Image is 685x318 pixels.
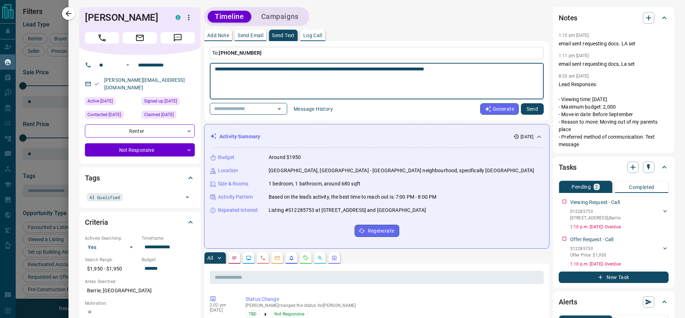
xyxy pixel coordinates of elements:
[559,81,669,148] p: Lead Responses: - Viewing time: [DATE] - Maximum budget: 2,000 - Move-in date: Before September -...
[123,61,132,69] button: Open
[207,33,229,38] p: Add Note
[85,169,195,187] div: Tags
[629,185,654,190] p: Completed
[269,193,436,201] p: Based on the lead's activity, the best time to reach out is: 7:00 PM - 8:00 PM
[570,224,669,230] p: 1:10 p.m. [DATE] - Overdue
[85,242,138,253] div: Yes
[144,111,174,118] span: Claimed [DATE]
[570,207,669,223] div: S12285753[STREET_ADDRESS],Barrie
[570,244,669,260] div: S12285753Offer Price: $1,950
[142,97,195,107] div: Sat Jul 26 2025
[570,261,669,267] p: 1:10 p.m. [DATE] - Overdue
[85,278,195,285] p: Areas Searched:
[570,252,606,258] p: Offer Price: $1,950
[559,74,589,79] p: 8:20 am [DATE]
[208,11,251,23] button: Timeline
[521,134,533,140] p: [DATE]
[104,77,185,90] a: [PERSON_NAME][EMAIL_ADDRESS][DOMAIN_NAME]
[85,111,138,121] div: Wed Aug 13 2025
[572,184,591,189] p: Pending
[142,111,195,121] div: Wed Aug 13 2025
[269,180,360,188] p: 1 bedroom, 1 bathroom, around 680 sqft
[144,98,177,105] span: Signed up [DATE]
[218,154,234,161] p: Budget
[480,103,519,115] button: Generate
[245,303,541,308] p: [PERSON_NAME] changed the status for [PERSON_NAME]
[85,12,165,23] h1: [PERSON_NAME]
[210,47,544,59] p: To:
[85,32,119,44] span: Call
[570,208,620,215] p: S12285753
[182,192,192,202] button: Open
[303,33,322,38] p: Log Call
[85,257,138,263] p: Search Range:
[218,193,253,201] p: Activity Pattern
[274,310,304,318] span: Not Responsive
[570,215,620,221] p: [STREET_ADDRESS] , Barrie
[210,308,235,313] p: [DATE]
[254,11,306,23] button: Campaigns
[219,133,260,140] p: Activity Summary
[570,199,620,206] p: Viewing Request - Call
[559,293,669,310] div: Alerts
[559,60,669,68] p: email sent requesting docs, La set
[85,172,100,184] h2: Tags
[570,236,614,243] p: Offer Request - Call
[559,162,577,173] h2: Tasks
[161,32,195,44] span: Message
[87,98,113,105] span: Active [DATE]
[317,255,323,261] svg: Opportunities
[272,33,295,38] p: Send Text
[238,33,263,38] p: Send Email
[210,130,543,143] div: Activity Summary[DATE]
[521,103,544,115] button: Send
[85,263,138,275] p: $1,950 - $1,950
[559,159,669,176] div: Tasks
[249,310,257,318] span: TBD
[85,143,195,156] div: Not Responsive
[559,296,577,308] h2: Alerts
[303,255,309,261] svg: Requests
[331,255,337,261] svg: Agent Actions
[142,257,195,263] p: Budget:
[559,33,589,38] p: 1:15 pm [DATE]
[142,235,195,242] p: Timeframe:
[559,12,577,24] h2: Notes
[85,217,108,228] h2: Criteria
[85,300,195,307] p: Motivation:
[245,295,541,303] p: Status Change
[559,40,669,48] p: email sent requesting docs. LA set
[219,50,262,56] span: [PHONE_NUMBER]
[559,53,589,58] p: 1:11 pm [DATE]
[355,225,399,237] button: Regenerate
[90,194,120,201] span: AI Qualified
[269,207,426,214] p: Listing #S12285753 at [STREET_ADDRESS] and [GEOGRAPHIC_DATA]
[85,285,195,297] p: Barrie, [GEOGRAPHIC_DATA]
[85,214,195,231] div: Criteria
[85,97,138,107] div: Sat Jul 26 2025
[559,9,669,26] div: Notes
[207,255,213,260] p: All
[218,207,258,214] p: Repeated Interest
[269,167,534,174] p: [GEOGRAPHIC_DATA], [GEOGRAPHIC_DATA] - [GEOGRAPHIC_DATA] neighbourhood, specifically [GEOGRAPHIC_...
[595,184,598,189] p: 2
[87,111,121,118] span: Contacted [DATE]
[85,235,138,242] p: Actively Searching:
[232,255,237,261] svg: Notes
[218,167,238,174] p: Location
[94,81,99,86] svg: Email Valid
[274,255,280,261] svg: Emails
[289,103,337,115] button: Message History
[559,272,669,283] button: New Task
[260,255,266,261] svg: Calls
[218,180,249,188] p: Size & Rooms
[176,15,181,20] div: condos.ca
[570,245,606,252] p: S12285753
[274,104,284,114] button: Open
[289,255,294,261] svg: Listing Alerts
[246,255,252,261] svg: Lead Browsing Activity
[269,154,301,161] p: Around $1950
[85,124,195,138] div: Renter
[123,32,157,44] span: Email
[210,303,235,308] p: 2:02 pm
